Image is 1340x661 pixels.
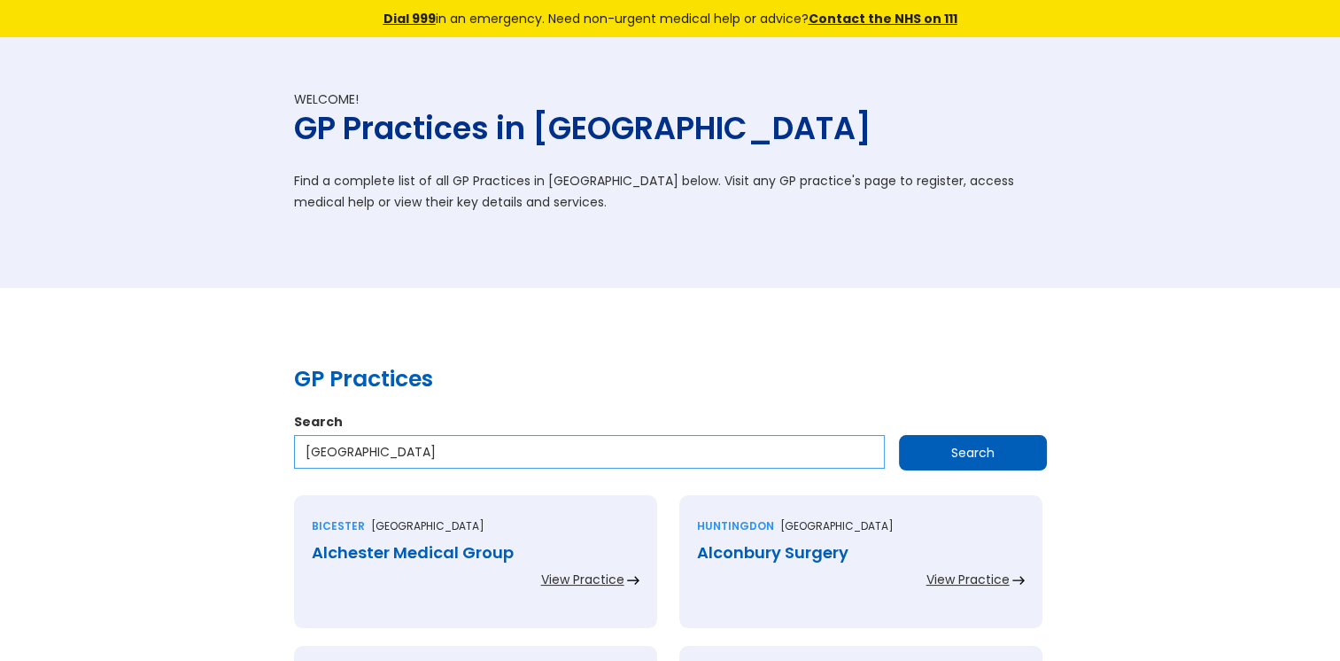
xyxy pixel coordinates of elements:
[371,517,484,535] p: [GEOGRAPHIC_DATA]
[679,495,1042,646] a: Huntingdon[GEOGRAPHIC_DATA]Alconbury SurgeryView Practice
[899,435,1047,470] input: Search
[780,517,894,535] p: [GEOGRAPHIC_DATA]
[294,363,1047,395] h2: GP Practices
[383,10,436,27] a: Dial 999
[294,435,885,469] input: Enter a practice name…
[294,413,1047,431] label: Search
[809,10,957,27] a: Contact the NHS on 111
[294,108,1047,148] h1: GP Practices in [GEOGRAPHIC_DATA]
[294,495,657,646] a: Bicester[GEOGRAPHIC_DATA]Alchester Medical GroupView Practice
[697,544,1025,562] div: Alconbury Surgery
[926,571,1010,588] div: View Practice
[294,170,1047,213] p: Find a complete list of all GP Practices in [GEOGRAPHIC_DATA] below. Visit any GP practice's page...
[541,571,624,588] div: View Practice
[263,9,1078,28] div: in an emergency. Need non-urgent medical help or advice?
[312,517,365,535] div: Bicester
[294,90,1047,108] div: Welcome!
[697,517,774,535] div: Huntingdon
[312,544,639,562] div: Alchester Medical Group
